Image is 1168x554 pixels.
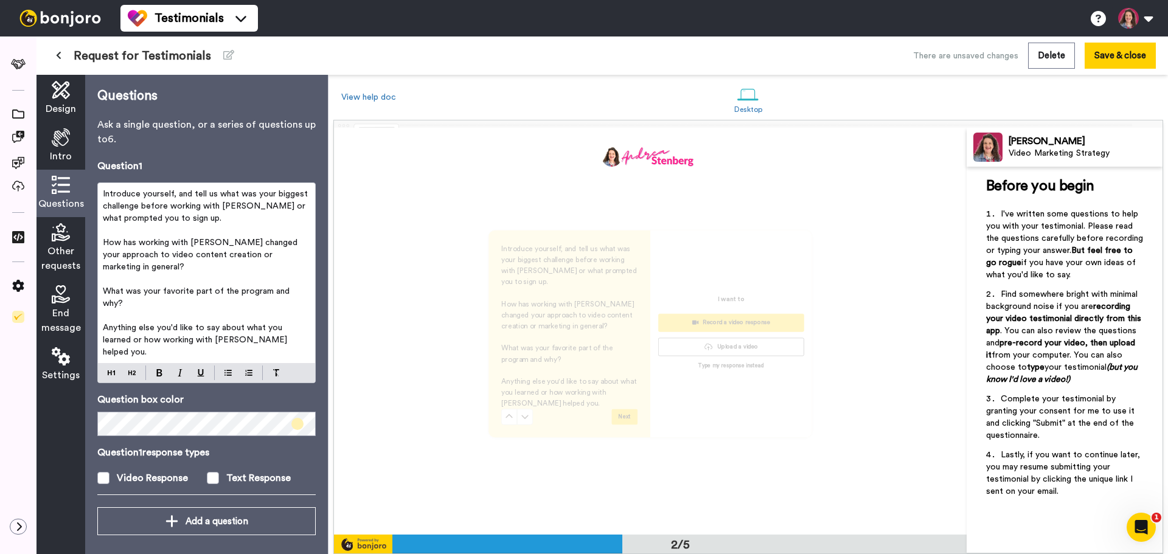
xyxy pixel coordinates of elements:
[986,363,1139,384] span: (but you know I'd love a video!)
[501,245,639,285] span: Introduce yourself, and tell us what was your biggest challenge before working with [PERSON_NAME]...
[103,190,310,223] span: Introduce yourself, and tell us what was your biggest challenge before working with [PERSON_NAME]...
[15,10,106,27] img: bj-logo-header-white.svg
[698,362,765,370] p: Type my response instead
[97,117,316,147] p: Ask a single question, or a series of questions up to 6 .
[986,290,1140,311] span: Find somewhere bright with minimal background noise if you are
[46,102,76,116] span: Design
[41,306,81,335] span: End message
[103,238,300,271] span: How has working with [PERSON_NAME] changed your approach to video content creation or marketing i...
[658,338,804,356] button: Upload a video
[501,345,615,363] span: What was your favorite part of the program and why?
[103,287,292,308] span: What was your favorite part of the program and why?
[107,514,306,528] div: Add a question
[12,311,24,323] img: Checklist.svg
[986,302,1144,335] span: recording your video testimonial directly from this app
[156,369,162,376] img: bold-mark.svg
[986,258,1138,279] span: if you have your own ideas of what you'd like to say.
[103,324,290,356] span: Anything else you'd like to say about what you learned or how working with [PERSON_NAME] helped you.
[728,78,769,120] a: Desktop
[652,536,710,553] div: 2/5
[226,471,291,485] div: Text Response
[97,445,316,460] p: Question 1 response types
[664,317,798,328] div: Record a video response
[245,368,252,378] img: numbered-block.svg
[74,47,211,64] span: Request for Testimonials
[986,179,1094,193] span: Before you begin
[986,327,1139,347] span: . You can also review the questions and
[41,244,80,273] span: Other requests
[341,93,396,102] a: View help doc
[986,395,1137,440] span: Complete your testimonial by granting your consent for me to use it and clicking "Submit" at the ...
[128,9,147,28] img: tm-color.svg
[986,351,1125,372] span: from your computer. You can also choose to
[1152,513,1161,522] span: 1
[913,50,1018,62] div: There are unsaved changes
[178,369,182,376] img: italic-mark.svg
[501,378,639,407] span: Anything else you'd like to say about what you learned or how working with [PERSON_NAME] helped you.
[1027,363,1045,372] span: type
[1028,43,1075,69] button: Delete
[334,537,392,552] img: powered-by-bj.svg
[986,210,1145,255] span: I've written some questions to help you with your testimonial. Please read the questions carefull...
[42,368,80,383] span: Settings
[273,369,280,376] img: clear-format.svg
[734,105,763,114] div: Desktop
[1009,136,1162,147] div: [PERSON_NAME]
[97,87,316,105] p: Questions
[718,294,745,304] p: I want to
[97,159,142,173] p: Question 1
[97,392,316,407] p: Question box color
[97,507,316,535] button: Add a question
[108,368,115,378] img: heading-one-block.svg
[611,409,638,424] button: Next
[1127,513,1156,542] iframe: Intercom live chat
[1009,148,1162,159] div: Video Marketing Strategy
[986,451,1142,496] span: Lastly, if you want to continue later, you may resume submitting your testimonial by clicking the...
[658,313,804,331] button: Record a video response
[117,471,188,485] div: Video Response
[1085,43,1156,69] button: Save & close
[501,300,636,330] span: How has working with [PERSON_NAME] changed your approach to video content creation or marketing i...
[128,368,136,378] img: heading-two-block.svg
[50,149,72,164] span: Intro
[197,369,204,376] img: underline-mark.svg
[973,133,1003,162] img: Profile Image
[38,196,84,211] span: Questions
[986,339,1138,359] span: pre-record your video, then upload it
[155,10,224,27] span: Testimonials
[224,368,232,378] img: bulleted-block.svg
[1045,363,1107,372] span: your testimonial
